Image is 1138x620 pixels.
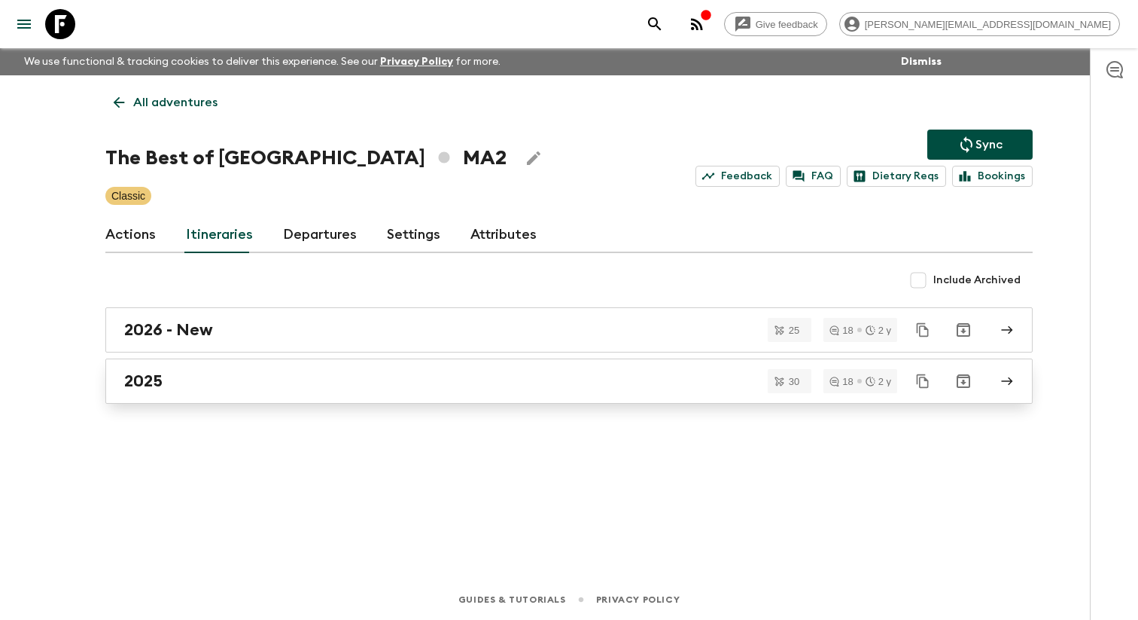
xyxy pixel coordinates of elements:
a: Privacy Policy [380,57,453,67]
div: 18 [829,325,853,335]
button: Archive [948,315,978,345]
a: All adventures [105,87,226,118]
button: Sync adventure departures to the booking engine [927,130,1033,160]
a: Itineraries [186,217,253,253]
h2: 2025 [124,371,163,391]
a: Give feedback [724,12,827,36]
span: 25 [780,325,808,335]
a: Feedback [695,166,780,187]
p: Sync [975,136,1003,154]
a: 2025 [105,359,1033,404]
span: [PERSON_NAME][EMAIL_ADDRESS][DOMAIN_NAME] [857,19,1119,30]
div: 2 y [866,377,891,386]
button: Edit Adventure Title [519,143,549,173]
button: Dismiss [897,51,945,72]
p: We use functional & tracking cookies to deliver this experience. See our for more. [18,48,507,75]
span: Include Archived [933,273,1021,288]
h2: 2026 - New [124,320,213,340]
div: [PERSON_NAME][EMAIL_ADDRESS][DOMAIN_NAME] [839,12,1120,36]
a: FAQ [786,166,841,187]
button: Duplicate [909,368,936,395]
a: Settings [387,217,440,253]
a: Actions [105,217,156,253]
button: Archive [948,366,978,396]
button: Duplicate [909,316,936,344]
div: 18 [829,377,853,386]
a: Dietary Reqs [847,166,946,187]
a: Privacy Policy [596,591,680,608]
div: 2 y [866,325,891,335]
button: menu [9,9,39,39]
button: search adventures [640,9,670,39]
a: Attributes [470,217,537,253]
p: All adventures [133,93,218,111]
span: Give feedback [747,19,826,30]
p: Classic [111,188,145,203]
a: Guides & Tutorials [458,591,566,608]
a: Departures [283,217,357,253]
h1: The Best of [GEOGRAPHIC_DATA] MA2 [105,143,507,173]
span: 30 [780,377,808,386]
a: Bookings [952,166,1033,187]
a: 2026 - New [105,307,1033,353]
